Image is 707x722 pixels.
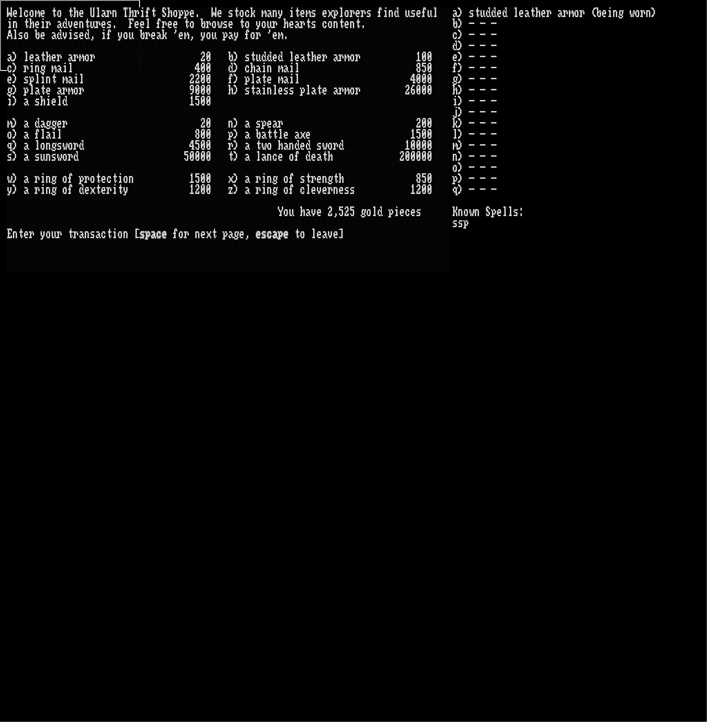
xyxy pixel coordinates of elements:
div: t [51,7,57,18]
stats: a) studded leather armor (being worn) b) - - - c) - - - d) - - - e) - - - f) - - - g) - - - h) - ... [452,7,700,686]
div: e [322,7,327,18]
div: ) [12,74,18,85]
div: r [355,52,361,63]
div: w [217,18,222,29]
div: a [267,7,272,18]
div: s [283,85,289,96]
div: t [305,52,311,63]
div: r [162,18,167,29]
div: t [184,18,189,29]
div: r [23,63,29,74]
div: o [211,18,217,29]
div: f [145,7,151,18]
div: u [256,52,261,63]
div: 0 [206,52,211,63]
div: t [355,18,361,29]
div: a [35,85,40,96]
div: e [73,18,79,29]
div: m [184,29,189,41]
div: o [29,7,35,18]
div: r [90,52,95,63]
div: t [261,74,267,85]
div: i [73,74,79,85]
div: l [12,29,18,41]
div: m [278,74,283,85]
div: l [339,7,344,18]
div: i [40,18,46,29]
div: r [95,18,101,29]
div: r [106,7,112,18]
div: s [311,7,316,18]
div: e [46,85,51,96]
div: n [35,63,40,74]
div: o [261,18,267,29]
div: 4 [410,74,416,85]
div: 0 [421,52,427,63]
div: ) [12,52,18,63]
div: s [245,52,250,63]
div: . [195,7,200,18]
div: t [250,52,256,63]
div: h [283,18,289,29]
div: g [40,63,46,74]
div: p [245,74,250,85]
div: b [228,52,234,63]
div: l [250,74,256,85]
div: n [267,63,272,74]
div: a [7,52,12,63]
div: r [355,85,361,96]
div: p [222,29,228,41]
div: e [79,29,84,41]
div: o [245,18,250,29]
div: r [272,18,278,29]
div: e [178,29,184,41]
div: o [344,7,350,18]
div: 0 [206,63,211,74]
div: r [339,85,344,96]
div: t [239,18,245,29]
div: o [350,85,355,96]
div: r [57,52,62,63]
div: p [300,85,305,96]
div: r [134,7,140,18]
div: i [289,7,294,18]
div: e [51,52,57,63]
div: o [84,52,90,63]
div: r [79,85,84,96]
div: u [90,18,95,29]
div: f [421,7,427,18]
div: g [7,85,12,96]
div: t [51,74,57,85]
div: c [245,63,250,74]
div: r [300,18,305,29]
div: o [123,29,129,41]
div: ) [12,85,18,96]
div: 9 [189,85,195,96]
div: l [272,85,278,96]
div: t [250,85,256,96]
div: i [29,63,35,74]
div: y [256,18,261,29]
div: 0 [427,63,432,74]
div: m [35,7,40,18]
div: t [84,18,90,29]
div: t [68,7,73,18]
div: l [305,85,311,96]
div: i [68,29,73,41]
div: m [278,29,283,41]
div: e [272,29,278,41]
div: 0 [427,74,432,85]
div: l [35,74,40,85]
div: i [261,63,267,74]
div: i [261,85,267,96]
div: T [123,7,129,18]
div: W [211,7,217,18]
div: a [57,18,62,29]
div: h [250,63,256,74]
div: l [79,74,84,85]
div: d [62,18,68,29]
div: 0 [416,74,421,85]
div: l [294,74,300,85]
div: 2 [405,85,410,96]
div: 0 [416,85,421,96]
